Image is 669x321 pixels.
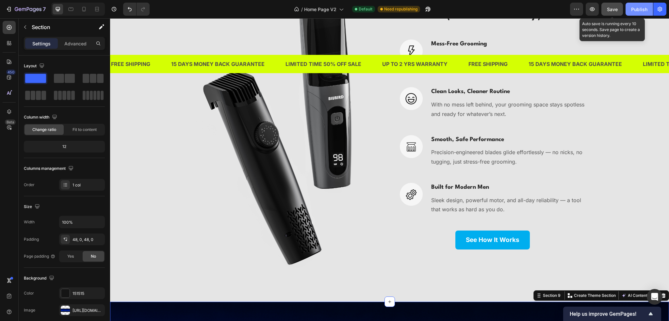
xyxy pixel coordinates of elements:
[67,253,74,259] span: Yes
[607,7,618,12] span: Save
[626,3,653,16] button: Publish
[24,62,46,71] div: Layout
[73,291,103,297] div: 151515
[321,82,475,101] p: With no mess left behind, your grooming space stays spotless and ready for whatever’s next.
[123,3,150,16] div: Undo/Redo
[24,236,39,242] div: Padding
[24,182,35,188] div: Order
[321,71,400,76] strong: Clean Looks, Cleaner Routine
[358,40,398,51] div: FREE SHIPPING
[175,40,252,51] div: LIMITED TIME 50% OFF SALE
[32,23,85,31] p: Section
[91,253,96,259] span: No
[320,165,476,174] h3: Built for Modern Men
[321,129,475,148] p: Precision-engineered blades glide effortlessly — no nicks, no tugging, just stress-free grooming.
[59,216,105,228] input: Auto
[3,3,49,16] button: 7
[418,41,512,51] p: 15 DAYS MONEY BACK GUARANTEE
[24,307,35,313] div: Image
[73,308,103,313] div: [URL][DOMAIN_NAME]
[647,289,662,305] div: Open Intercom Messenger
[24,274,56,283] div: Background
[432,274,452,280] div: Section 9
[73,237,103,243] div: 48, 0, 48, 0
[631,6,647,13] div: Publish
[321,34,475,53] p: Say goodbye to hairy sinks and towel disasters. The built-in vacuum captures every strand as you ...
[73,182,103,188] div: 1 col
[384,6,417,12] span: Need republishing
[5,120,16,125] div: Beta
[24,253,56,259] div: Page padding
[272,41,337,51] p: UP TO 2 YRS WARRANTY
[24,290,34,296] div: Color
[64,40,87,47] p: Advanced
[359,6,372,12] span: Default
[301,6,303,13] span: /
[570,311,647,317] span: Help us improve GemPages!
[464,274,506,280] p: Create Theme Section
[24,202,41,211] div: Size
[24,219,35,225] div: Width
[304,6,336,13] span: Home Page V2
[570,310,655,318] button: Show survey - Help us improve GemPages!
[32,40,51,47] p: Settings
[6,70,16,75] div: 450
[532,40,609,51] div: LIMITED TIME 50% OFF SALE
[321,119,394,124] strong: Smooth, Safe Performance
[73,127,97,133] span: Fit to content
[32,127,56,133] span: Change ratio
[345,212,420,231] a: See How It Works
[510,273,539,281] button: AI Content
[43,5,46,13] p: 7
[24,113,58,122] div: Column width
[24,164,75,173] div: Columns management
[356,216,409,227] p: See How It Works
[110,18,669,321] iframe: Design area
[320,21,476,31] h3: Mess-Free Grooming
[25,142,104,151] div: 12
[321,177,475,196] p: Sleek design, powerful motor, and all-day reliability — a tool that works as hard as you do.
[601,3,623,16] button: Save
